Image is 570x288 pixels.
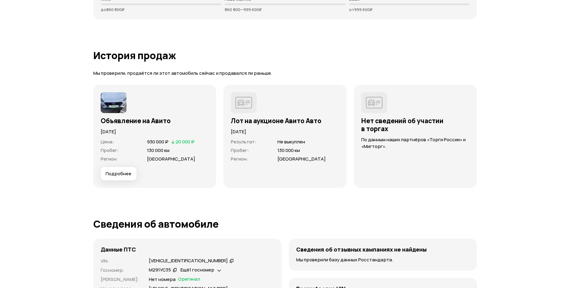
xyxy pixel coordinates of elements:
h4: Сведения об отзывных кампаниях не найдены [296,246,427,253]
p: [DATE] [101,128,209,135]
p: Госномер : [101,267,142,274]
span: Не выкуплен [277,138,305,145]
h3: Объявление на Авито [101,117,209,125]
span: 930 000 ₽ [147,138,169,145]
p: Мы проверили базу данных Росстандарта. [296,256,470,263]
span: Результат : [231,138,256,145]
span: Регион : [101,156,118,162]
span: Подробнее [106,171,131,177]
p: до 860 800 ₽ [101,7,221,12]
h4: Данные ПТС [101,246,136,253]
span: [GEOGRAPHIC_DATA] [277,156,326,162]
p: 860 800 — 999 600 ₽ [225,7,345,12]
span: 130 000 км [147,147,169,153]
span: Цена : [101,138,114,145]
h3: Нет сведений об участии в торгах [361,117,470,133]
button: Подробнее [101,167,137,180]
span: Ещё 1 госномер [180,267,214,273]
p: Нет номера [149,276,176,283]
span: Пробег : [101,147,119,153]
p: [DATE] [231,128,339,135]
p: от 999 600 ₽ [349,7,470,12]
div: М291УС35 [149,267,171,273]
p: По данным наших партнёров «Торги России» и «Мигторг». [361,136,470,150]
p: Мы проверили, продаётся ли этот автомобиль сейчас и продавался ли раньше. [93,70,477,77]
p: [PERSON_NAME] : [101,276,142,283]
span: Оригинал [178,276,200,283]
h1: История продаж [93,50,477,61]
p: VIN : [101,258,142,264]
span: Регион : [231,156,248,162]
span: 130 000 км [277,147,300,153]
span: [GEOGRAPHIC_DATA] [147,156,195,162]
span: 20 000 ₽ [176,138,195,145]
h1: Сведения об автомобиле [93,218,477,229]
h3: Лот на аукционе Авито Авто [231,117,339,125]
span: Пробег : [231,147,249,153]
div: [VEHICLE_IDENTIFICATION_NUMBER] [149,258,228,264]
